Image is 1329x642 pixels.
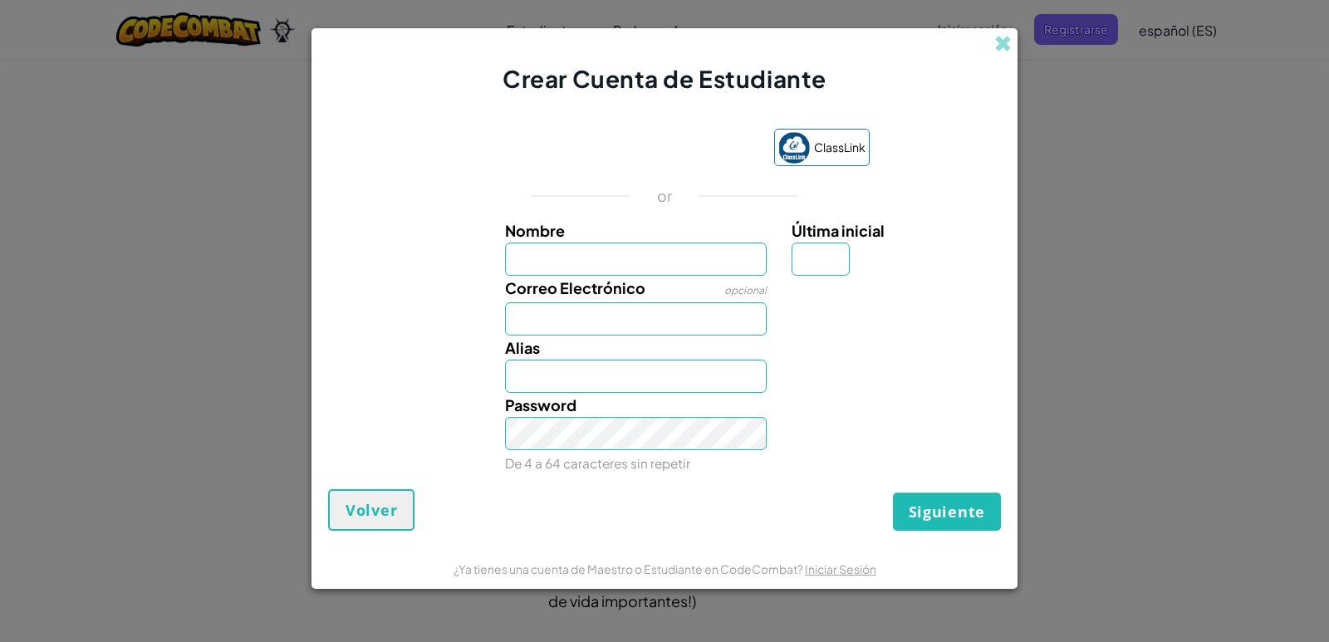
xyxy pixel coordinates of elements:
span: Siguiente [909,502,985,522]
span: Alias [505,338,540,357]
span: opcional [724,284,767,296]
span: ClassLink [814,135,866,159]
span: Nombre [505,221,565,240]
p: or [657,186,673,206]
span: ¿Ya tienes una cuenta de Maestro o Estudiante en CodeCombat? [454,561,805,576]
span: Última inicial [792,221,885,240]
span: Correo Electrónico [505,278,645,297]
small: De 4 a 64 caracteres sin repetir [505,455,690,471]
a: Iniciar Sesión [805,561,876,576]
span: Password [505,395,576,414]
button: Siguiente [893,493,1001,531]
span: Volver [346,500,397,520]
img: classlink-logo-small.png [778,132,810,164]
span: Crear Cuenta de Estudiante [503,64,826,93]
button: Volver [328,489,414,531]
iframe: Botón Iniciar sesión con Google [451,130,766,167]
